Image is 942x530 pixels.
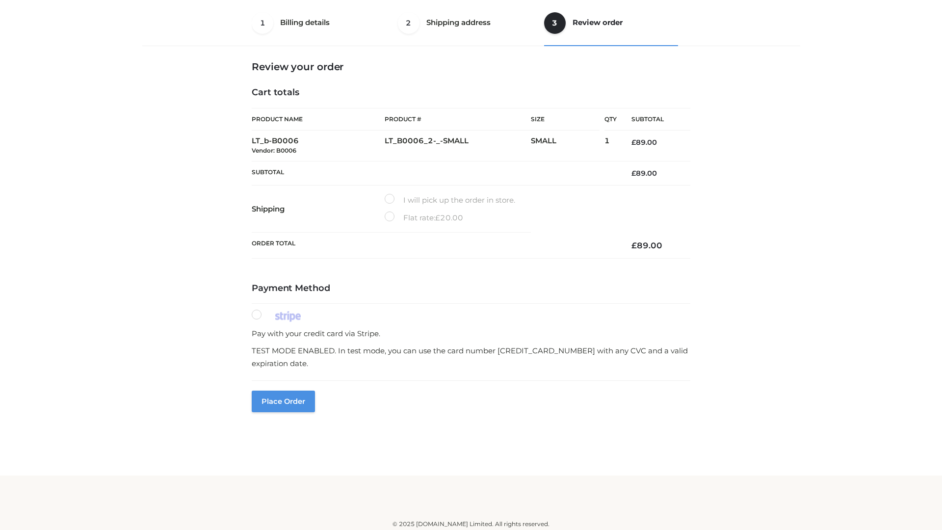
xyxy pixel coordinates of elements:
button: Place order [252,391,315,412]
th: Subtotal [617,108,690,131]
p: Pay with your credit card via Stripe. [252,327,690,340]
th: Product # [385,108,531,131]
small: Vendor: B0006 [252,147,296,154]
label: I will pick up the order in store. [385,194,515,207]
span: £ [631,138,636,147]
label: Flat rate: [385,212,463,224]
span: £ [435,213,440,222]
span: £ [631,240,637,250]
p: TEST MODE ENABLED. In test mode, you can use the card number [CREDIT_CARD_NUMBER] with any CVC an... [252,344,690,370]
bdi: 89.00 [631,169,657,178]
h4: Payment Method [252,283,690,294]
th: Shipping [252,185,385,233]
bdi: 20.00 [435,213,463,222]
div: © 2025 [DOMAIN_NAME] Limited. All rights reserved. [146,519,796,529]
span: £ [631,169,636,178]
td: SMALL [531,131,604,161]
th: Subtotal [252,161,617,185]
th: Product Name [252,108,385,131]
td: LT_B0006_2-_-SMALL [385,131,531,161]
h4: Cart totals [252,87,690,98]
th: Order Total [252,233,617,259]
bdi: 89.00 [631,138,657,147]
th: Qty [604,108,617,131]
h3: Review your order [252,61,690,73]
td: LT_b-B0006 [252,131,385,161]
td: 1 [604,131,617,161]
th: Size [531,108,600,131]
bdi: 89.00 [631,240,662,250]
